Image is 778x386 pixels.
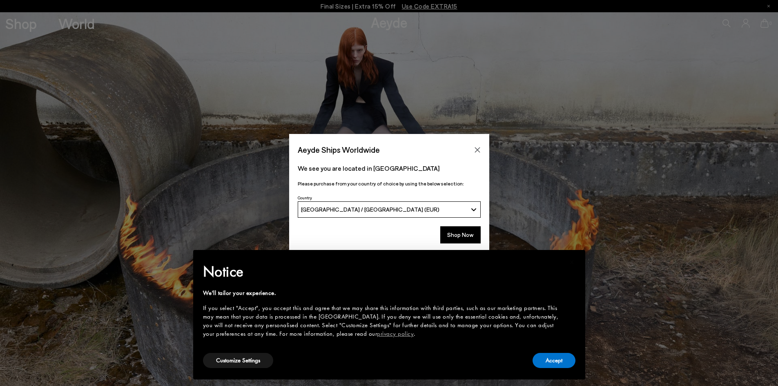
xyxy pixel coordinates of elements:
span: [GEOGRAPHIC_DATA] / [GEOGRAPHIC_DATA] (EUR) [301,206,439,213]
button: Close this notice [562,252,582,272]
p: We see you are located in [GEOGRAPHIC_DATA] [298,163,481,173]
div: If you select "Accept", you accept this and agree that we may share this information with third p... [203,304,562,338]
span: Aeyde Ships Worldwide [298,143,380,157]
a: privacy policy [377,330,414,338]
button: Customize Settings [203,353,273,368]
h2: Notice [203,261,562,282]
p: Please purchase from your country of choice by using the below selection: [298,180,481,187]
button: Shop Now [440,226,481,243]
div: We'll tailor your experience. [203,289,562,297]
button: Accept [533,353,575,368]
button: Close [471,144,484,156]
span: × [569,256,575,268]
span: Country [298,195,312,200]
